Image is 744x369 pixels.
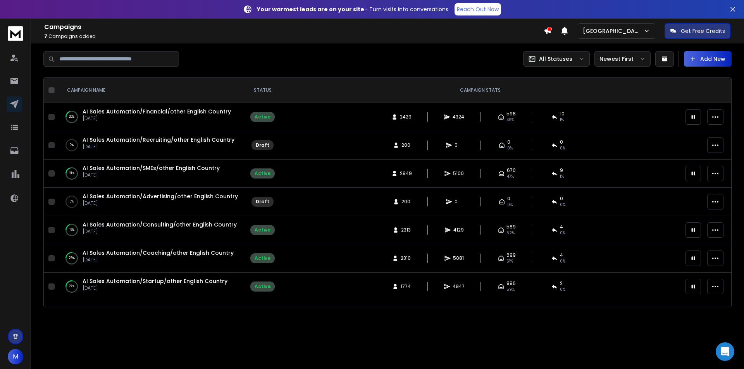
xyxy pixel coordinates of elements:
img: logo [8,26,23,41]
th: CAMPAIGN STATS [279,78,681,103]
p: 20 % [69,113,74,121]
span: 2310 [401,255,411,261]
div: Active [255,227,270,233]
span: 0 [507,139,510,145]
span: 9 [560,167,563,173]
span: 4 [560,224,563,230]
td: 0%AI Sales Automation/Recruiting/other English Country[DATE] [58,131,246,160]
p: [DATE] [83,228,237,235]
span: 0 % [560,258,565,264]
a: AI Sales Automation/Advertising/other English Country [83,192,238,200]
p: 27 % [69,283,74,290]
button: M [8,349,23,364]
p: All Statuses [539,55,572,63]
p: 21 % [69,170,74,177]
p: – Turn visits into conversations [257,5,448,13]
span: 49 % [506,117,514,123]
span: 2949 [400,170,412,177]
p: 25 % [69,254,75,262]
p: 0 % [70,198,74,206]
span: 0 [507,196,510,202]
span: 4324 [453,114,464,120]
p: [DATE] [83,200,238,206]
td: 25%AI Sales Automation/Coaching/other English Country[DATE] [58,244,246,273]
span: 2313 [401,227,411,233]
a: AI Sales Automation/Financial/other English Country [83,108,231,115]
strong: Your warmest leads are on your site [257,5,364,13]
span: 598 [506,111,516,117]
p: 0 % [70,141,74,149]
span: 4129 [453,227,464,233]
span: 5081 [453,255,464,261]
a: AI Sales Automation/SMEs/other English Country [83,164,220,172]
span: 1 % [560,117,564,123]
span: 1774 [401,283,411,290]
div: Active [255,170,270,177]
a: AI Sales Automation/Consulting/other English Country [83,221,237,228]
td: 20%AI Sales Automation/Financial/other English Country[DATE] [58,103,246,131]
span: 200 [401,142,410,148]
p: [DATE] [83,144,234,150]
div: Active [255,255,270,261]
span: 4947 [453,283,465,290]
p: Get Free Credits [681,27,725,35]
span: 59 % [506,287,515,293]
span: 0 % [560,230,565,236]
th: STATUS [246,78,279,103]
td: 21%AI Sales Automation/SMEs/other English Country[DATE] [58,160,246,188]
span: 0% [507,202,513,208]
p: 19 % [69,226,74,234]
span: 699 [506,252,516,258]
p: [DATE] [83,257,234,263]
span: 52 % [506,230,515,236]
span: 47 % [507,173,514,180]
span: 0% [507,145,513,151]
button: Newest First [594,51,651,67]
a: AI Sales Automation/Coaching/other English Country [83,249,234,257]
td: 27%AI Sales Automation/Startup/other English Country[DATE] [58,273,246,301]
span: 10 [560,111,565,117]
a: Reach Out Now [455,3,501,15]
span: 670 [507,167,516,173]
span: 0 [455,199,462,205]
button: Get Free Credits [665,23,730,39]
span: 1 % [560,173,564,180]
span: 886 [506,280,516,287]
p: [DATE] [83,285,227,291]
h1: Campaigns [44,22,544,32]
p: Reach Out Now [457,5,499,13]
div: Active [255,283,270,290]
span: 0% [560,202,565,208]
td: 19%AI Sales Automation/Consulting/other English Country[DATE] [58,216,246,244]
span: 51 % [506,258,513,264]
div: Draft [256,199,269,205]
span: 5100 [453,170,464,177]
span: 0 % [560,287,565,293]
span: 7 [44,33,47,39]
p: [DATE] [83,115,231,122]
a: AI Sales Automation/Startup/other English Country [83,277,227,285]
span: 0 [560,139,563,145]
div: Draft [256,142,269,148]
span: 0 [560,196,563,202]
span: 4 [560,252,563,258]
div: Open Intercom Messenger [716,342,734,361]
th: CAMPAIGN NAME [58,78,246,103]
a: AI Sales Automation/Recruiting/other English Country [83,136,234,144]
p: [DATE] [83,172,220,178]
span: 589 [506,224,516,230]
p: [GEOGRAPHIC_DATA] [583,27,643,35]
span: 200 [401,199,410,205]
span: 2429 [400,114,412,120]
span: 2 [560,280,563,287]
p: Campaigns added [44,33,544,39]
